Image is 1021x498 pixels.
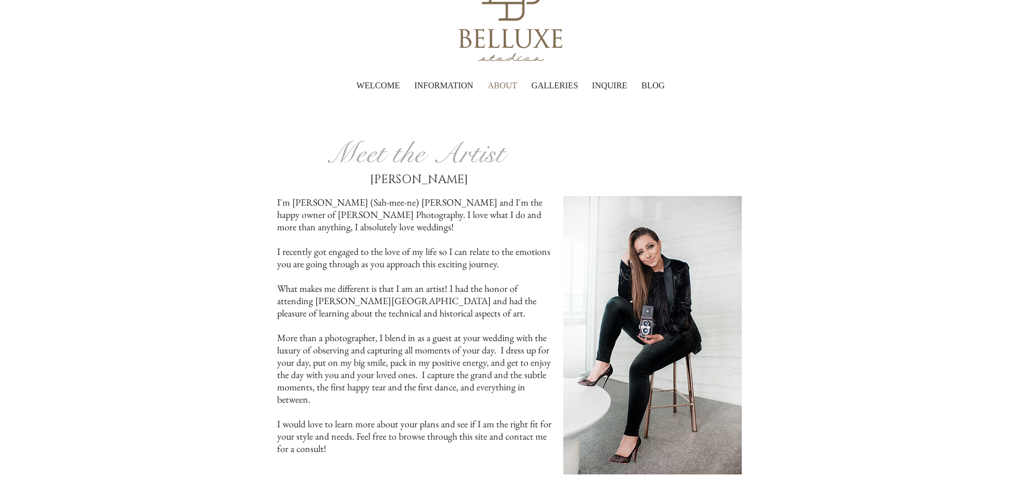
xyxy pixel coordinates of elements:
img: BLX_7073.jpg [563,196,742,474]
span: [PERSON_NAME] [370,172,468,187]
span: I would love to learn more about your plans and see if I am the right fit for your style and need... [277,418,552,455]
a: INFORMATION [407,70,481,102]
img: logo writing.png [459,26,563,63]
span: What makes me different is that I am an artist! I had the honor of attending [PERSON_NAME][GEOGRA... [277,282,536,319]
span: I'm [PERSON_NAME] (Sah-mee-ne) [PERSON_NAME] and I'm the happy owner of [PERSON_NAME] Photography... [277,196,542,233]
p: WELCOME [351,70,405,102]
nav: Site [349,70,672,102]
span: More than a photographer, I blend in as a guest at your wedding with the luxury of observing and ... [277,331,551,405]
div: GALLERIES [525,70,585,102]
span: I recently got engaged to the love of my life so I can relate to the emotions you are going throu... [277,245,550,270]
p: INFORMATION [409,70,479,102]
p: INQUIRE [587,70,633,102]
span: Meet the Artist [326,136,505,172]
a: BLOG [635,70,672,102]
p: BLOG [636,70,670,102]
a: INQUIRE [585,70,635,102]
a: ABOUT [481,70,525,102]
p: GALLERIES [526,70,583,102]
p: ABOUT [482,70,523,102]
a: WELCOME [349,70,407,102]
